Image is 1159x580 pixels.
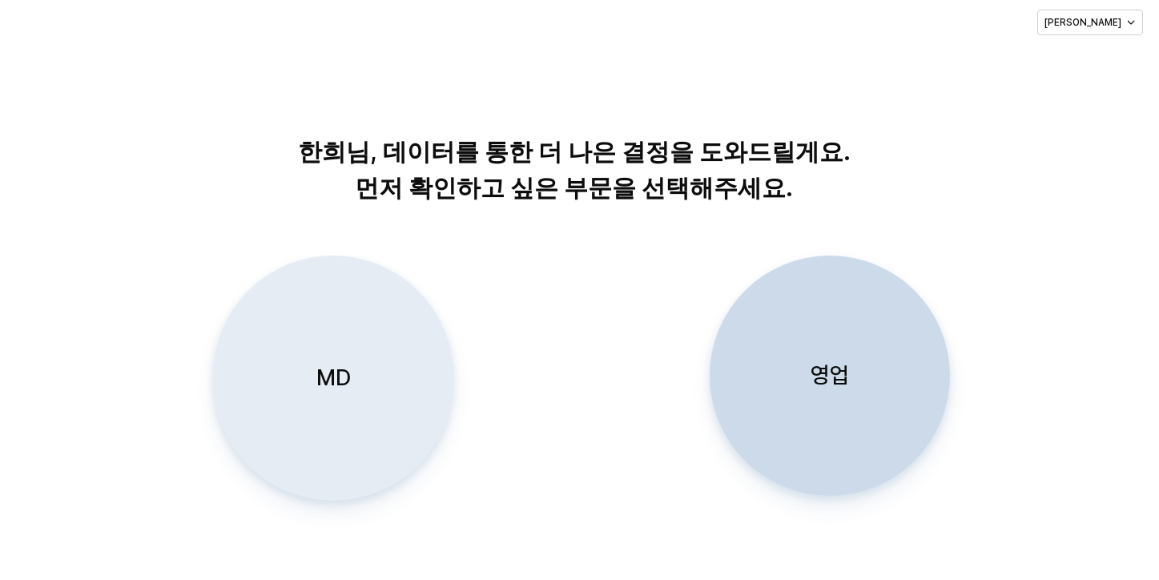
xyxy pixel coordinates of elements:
[811,360,849,390] p: 영업
[1044,17,1121,28] font: [PERSON_NAME]
[213,256,453,501] button: MD
[1037,10,1143,35] button: [PERSON_NAME]
[316,363,351,393] p: MD
[165,134,983,206] p: 한희님, 데이터를 통한 더 나은 결정을 도와드릴게요. 먼저 확인하고 싶은 부문을 선택해주세요.
[710,256,950,496] button: 영업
